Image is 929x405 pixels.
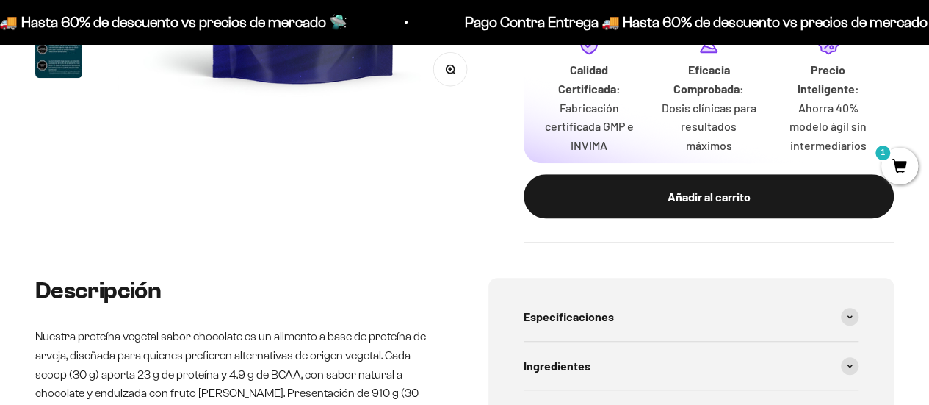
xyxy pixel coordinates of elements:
[35,31,82,78] img: Proteína Vegana
[881,160,918,176] a: 1
[524,356,590,376] span: Ingredientes
[35,278,441,304] h2: Descripción
[553,187,864,207] div: Añadir al carrito
[673,62,744,96] strong: Eficacia Comprobada:
[874,144,892,162] mark: 1
[524,293,859,341] summary: Especificaciones
[35,31,82,82] button: Ir al artículo 6
[524,174,894,218] button: Añadir al carrito
[524,342,859,390] summary: Ingredientes
[780,98,876,155] p: Ahorra 40% modelo ágil sin intermediarios
[541,98,637,155] p: Fabricación certificada GMP e INVIMA
[798,62,859,96] strong: Precio Inteligente:
[524,307,614,326] span: Especificaciones
[557,62,620,96] strong: Calidad Certificada:
[660,98,756,155] p: Dosis clínicas para resultados máximos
